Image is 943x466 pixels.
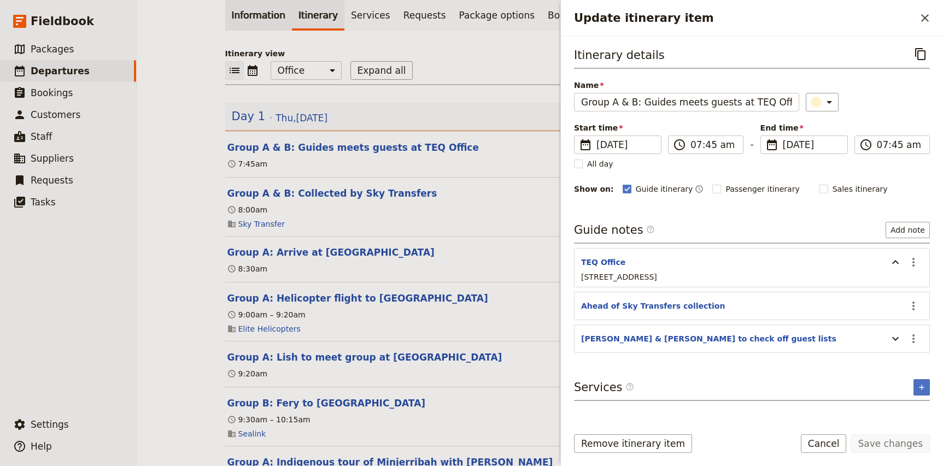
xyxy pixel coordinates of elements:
[31,109,80,120] span: Customers
[227,351,502,364] button: Edit this itinerary item
[673,138,686,151] span: ​
[581,333,836,344] button: [PERSON_NAME] & [PERSON_NAME] to check off guest lists
[581,300,725,311] button: Ahead of Sky Transfers collection
[244,61,262,80] button: Calendar view
[227,414,311,425] div: 9:30am – 10:15am
[690,138,736,151] input: ​
[232,108,266,125] span: Day 1
[760,122,848,133] span: End time
[232,108,328,125] button: Edit day information
[574,47,665,63] h3: Itinerary details
[625,382,634,391] span: ​
[31,44,74,55] span: Packages
[765,138,778,151] span: ​
[636,184,693,194] span: Guide itinerary
[581,257,625,268] button: TEQ Office
[31,87,73,98] span: Bookings
[227,397,426,410] button: Edit this itinerary item
[574,122,661,133] span: Start time
[225,61,244,80] button: List view
[851,434,930,453] button: Save changes
[646,225,655,234] span: ​
[31,441,52,452] span: Help
[783,138,841,151] span: [DATE]
[916,9,934,27] button: Close drawer
[227,292,488,305] button: Edit this itinerary item
[238,323,301,334] a: Elite Helicopters
[579,138,592,151] span: ​
[596,138,654,151] span: [DATE]
[238,219,285,229] a: Sky Transfer
[646,225,655,238] span: ​
[227,141,479,154] button: Edit this itinerary item
[587,158,613,169] span: All day
[574,434,692,453] button: Remove itinerary item
[31,66,90,76] span: Departures
[225,48,855,59] p: Itinerary view
[574,93,799,111] input: Name
[904,253,923,272] button: Actions
[812,96,836,109] div: ​
[31,131,52,142] span: Staff
[227,263,268,274] div: 8:30am
[833,184,888,194] span: Sales itinerary
[801,434,847,453] button: Cancel
[806,93,839,111] button: ​
[574,379,634,396] h3: Services
[238,428,266,439] a: Sealink
[725,184,799,194] span: Passenger itinerary
[695,182,704,196] button: Time shown on guide itinerary
[227,368,268,379] div: 9:20am
[904,297,923,315] button: Actions
[31,197,56,208] span: Tasks
[350,61,413,80] button: Expand all
[904,329,923,348] button: Actions
[31,175,73,186] span: Requests
[625,382,634,396] span: ​
[877,138,923,151] input: ​
[31,419,69,430] span: Settings
[581,273,657,281] span: [STREET_ADDRESS]
[859,138,872,151] span: ​
[31,153,74,164] span: Suppliers
[276,111,327,125] span: Thu , [DATE]
[574,222,655,238] h3: Guide notes
[911,45,930,63] button: Copy itinerary item
[227,187,437,200] button: Edit this itinerary item
[574,184,614,194] div: Show on:
[227,246,435,259] button: Edit this itinerary item
[227,204,268,215] div: 8:00am
[227,309,306,320] div: 9:00am – 9:20am
[574,10,916,26] h2: Update itinerary item
[227,158,268,169] div: 7:45am
[750,138,753,154] span: -
[574,80,799,91] span: Name
[913,379,930,396] button: Add service inclusion
[31,13,94,30] span: Fieldbook
[886,222,930,238] button: Add note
